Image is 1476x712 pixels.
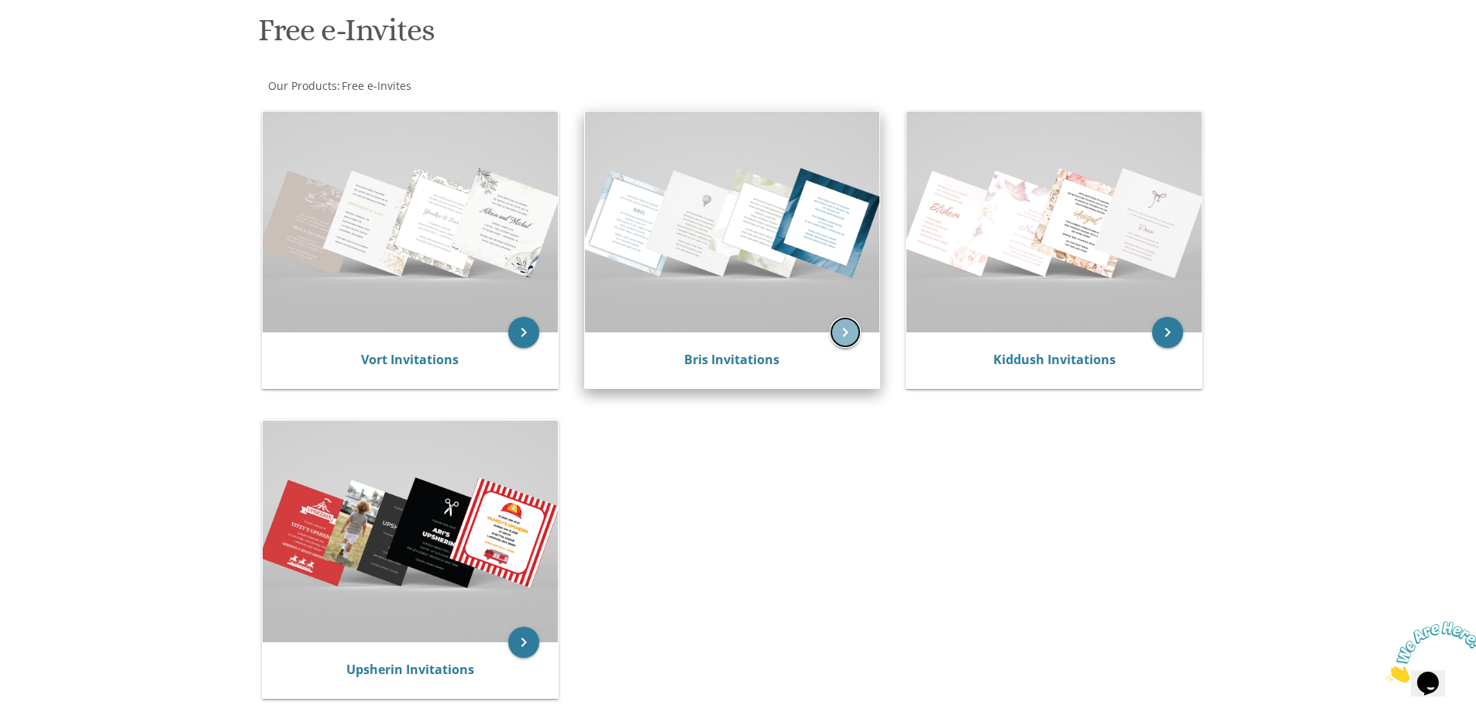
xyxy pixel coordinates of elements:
[1380,615,1476,689] iframe: chat widget
[508,627,539,658] a: keyboard_arrow_right
[263,421,558,641] img: Upsherin Invitations
[340,78,411,93] a: Free e-Invites
[342,78,411,93] span: Free e-Invites
[258,13,890,59] h1: Free e-Invites
[255,78,738,94] div: :
[1152,317,1183,348] a: keyboard_arrow_right
[684,351,779,368] a: Bris Invitations
[830,317,861,348] a: keyboard_arrow_right
[361,351,459,368] a: Vort Invitations
[585,112,880,332] img: Bris Invitations
[6,6,102,67] img: Chat attention grabber
[993,351,1116,368] a: Kiddush Invitations
[907,112,1202,332] img: Kiddush Invitations
[346,661,474,678] a: Upsherin Invitations
[263,112,558,332] img: Vort Invitations
[508,317,539,348] a: keyboard_arrow_right
[267,78,337,93] a: Our Products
